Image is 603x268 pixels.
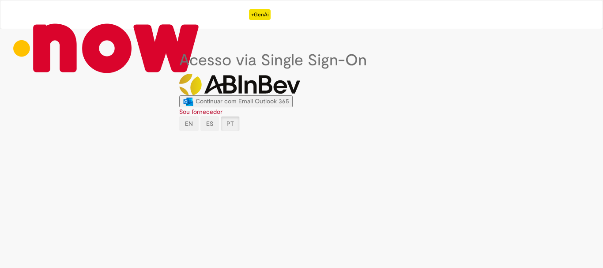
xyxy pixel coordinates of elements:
a: Go to homepage [0,0,212,27]
div: Padroniza [219,9,271,20]
p: +GenAi [249,9,271,20]
button: ícone Azure/Microsoft 360 Continuar com Email Outlook 365 [179,95,293,107]
img: ServiceNow [7,9,206,87]
h1: Acesso via Single Sign-On [179,52,424,69]
img: ícone Azure/Microsoft 360 [183,98,194,106]
span: Continuar com Email Outlook 365 [196,97,289,105]
img: Logo ABInBev [179,74,300,95]
button: PT [221,116,240,131]
ul: Header menu [212,0,277,29]
button: EN [179,116,199,131]
button: ES [200,116,219,131]
a: Sou fornecedor [179,108,222,116]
